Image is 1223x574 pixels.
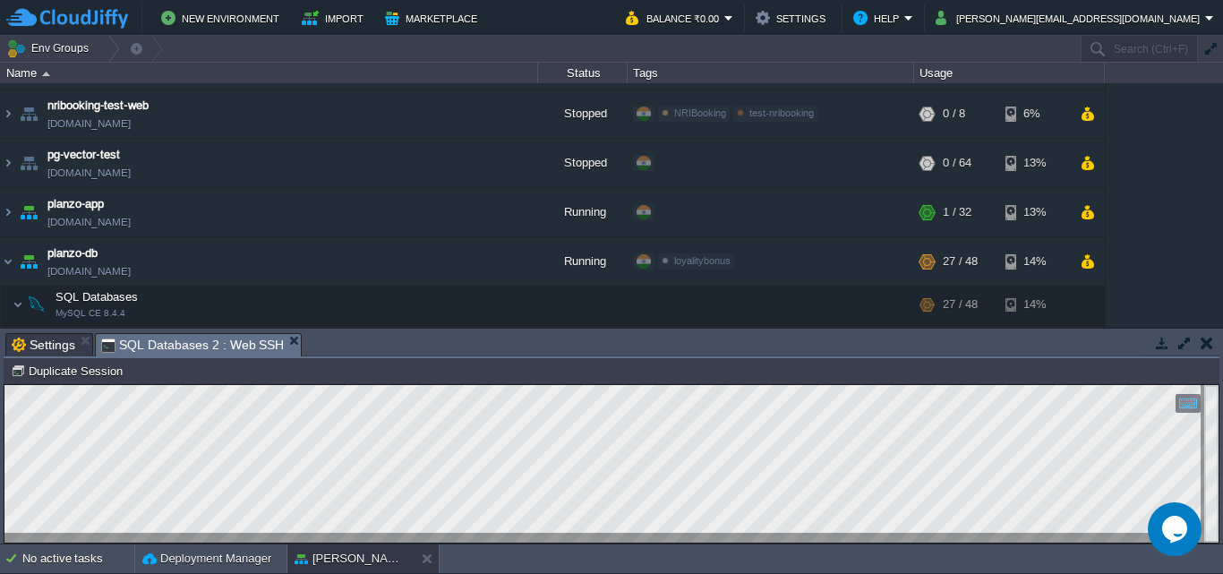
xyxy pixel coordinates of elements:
[54,290,141,304] a: SQL DatabasesMySQL CE 8.4.4
[42,72,50,76] img: AMDAwAAAACH5BAEAAAAALAAAAAABAAEAAAICRAEAOw==
[943,188,971,236] div: 1 / 32
[538,188,628,236] div: Running
[47,262,131,280] span: [DOMAIN_NAME]
[47,115,131,133] a: [DOMAIN_NAME]
[47,195,104,213] a: planzo-app
[12,334,75,356] span: Settings
[626,7,724,29] button: Balance ₹0.00
[1005,237,1064,286] div: 14%
[1,188,15,236] img: AMDAwAAAACH5BAEAAAAALAAAAAABAAEAAAICRAEAOw==
[161,7,285,29] button: New Environment
[943,323,972,351] div: 27 / 48
[38,323,48,351] img: AMDAwAAAACH5BAEAAAAALAAAAAABAAEAAAICRAEAOw==
[943,139,971,187] div: 0 / 64
[2,63,537,83] div: Name
[22,544,134,573] div: No active tasks
[853,7,904,29] button: Help
[302,7,369,29] button: Import
[47,146,120,164] a: pg-vector-test
[16,188,41,236] img: AMDAwAAAACH5BAEAAAAALAAAAAABAAEAAAICRAEAOw==
[629,63,913,83] div: Tags
[943,90,965,138] div: 0 / 8
[1,139,15,187] img: AMDAwAAAACH5BAEAAAAALAAAAAABAAEAAAICRAEAOw==
[1005,287,1064,322] div: 14%
[6,36,95,61] button: Env Groups
[915,63,1104,83] div: Usage
[47,97,149,115] a: nribooking-test-web
[16,139,41,187] img: AMDAwAAAACH5BAEAAAAALAAAAAABAAEAAAICRAEAOw==
[539,63,627,83] div: Status
[1,237,15,286] img: AMDAwAAAACH5BAEAAAAALAAAAAABAAEAAAICRAEAOw==
[47,164,131,182] span: [DOMAIN_NAME]
[943,287,978,322] div: 27 / 48
[295,550,407,568] button: [PERSON_NAME]-db-dev
[142,550,271,568] button: Deployment Manager
[1005,139,1064,187] div: 13%
[56,308,125,319] span: MySQL CE 8.4.4
[538,237,628,286] div: Running
[1005,323,1064,351] div: 14%
[936,7,1205,29] button: [PERSON_NAME][EMAIL_ADDRESS][DOMAIN_NAME]
[756,7,831,29] button: Settings
[385,7,483,29] button: Marketplace
[13,287,23,322] img: AMDAwAAAACH5BAEAAAAALAAAAAABAAEAAAICRAEAOw==
[24,287,49,322] img: AMDAwAAAACH5BAEAAAAALAAAAAABAAEAAAICRAEAOw==
[48,323,73,351] img: AMDAwAAAACH5BAEAAAAALAAAAAABAAEAAAICRAEAOw==
[1005,188,1064,236] div: 13%
[943,237,978,286] div: 27 / 48
[47,244,98,262] a: planzo-db
[16,90,41,138] img: AMDAwAAAACH5BAEAAAAALAAAAAABAAEAAAICRAEAOw==
[6,7,128,30] img: CloudJiffy
[54,289,141,304] span: SQL Databases
[47,213,131,231] a: [DOMAIN_NAME]
[101,334,284,356] span: SQL Databases 2 : Web SSH
[1,90,15,138] img: AMDAwAAAACH5BAEAAAAALAAAAAABAAEAAAICRAEAOw==
[674,107,726,118] span: NRIBooking
[1148,502,1205,556] iframe: chat widget
[16,237,41,286] img: AMDAwAAAACH5BAEAAAAALAAAAAABAAEAAAICRAEAOw==
[538,90,628,138] div: Stopped
[749,107,814,118] span: test-nribooking
[538,139,628,187] div: Stopped
[1005,90,1064,138] div: 6%
[11,363,128,379] button: Duplicate Session
[674,255,731,266] span: loyalitybonus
